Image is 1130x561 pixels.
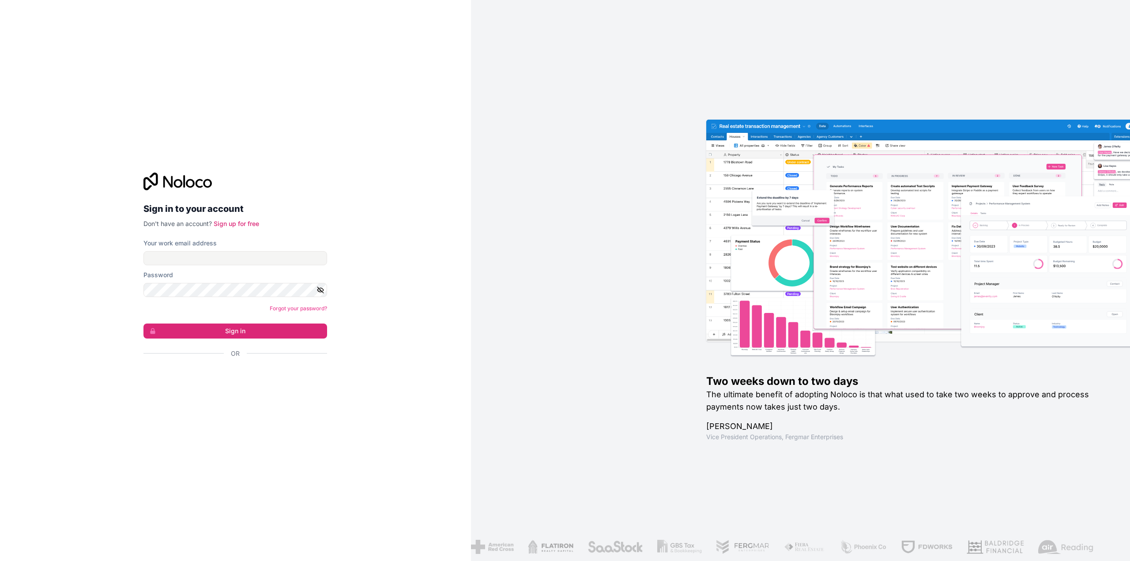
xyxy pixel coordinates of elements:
img: /assets/fergmar-CudnrXN5.png [716,540,770,554]
img: /assets/airreading-FwAmRzSr.png [1038,540,1094,554]
img: /assets/baldridge-DxmPIwAm.png [967,540,1024,554]
img: /assets/fdworks-Bi04fVtw.png [901,540,953,554]
h1: Vice President Operations , Fergmar Enterprises [706,433,1102,441]
h2: The ultimate benefit of adopting Noloco is that what used to take two weeks to approve and proces... [706,388,1102,413]
img: /assets/american-red-cross-BAupjrZR.png [471,540,514,554]
h1: [PERSON_NAME] [706,420,1102,433]
img: /assets/fiera-fwj2N5v4.png [784,540,825,554]
h2: Sign in to your account [143,201,327,217]
label: Your work email address [143,239,217,248]
span: Don't have an account? [143,220,212,227]
a: Sign up for free [214,220,259,227]
label: Password [143,271,173,279]
img: /assets/gbstax-C-GtDUiK.png [657,540,702,554]
input: Email address [143,251,327,265]
button: Sign in [143,324,327,339]
a: Forgot your password? [270,305,327,312]
input: Password [143,283,327,297]
img: /assets/flatiron-C8eUkumj.png [528,540,574,554]
h1: Two weeks down to two days [706,374,1102,388]
span: Or [231,349,240,358]
img: /assets/phoenix-BREaitsQ.png [840,540,887,554]
img: /assets/saastock-C6Zbiodz.png [588,540,643,554]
